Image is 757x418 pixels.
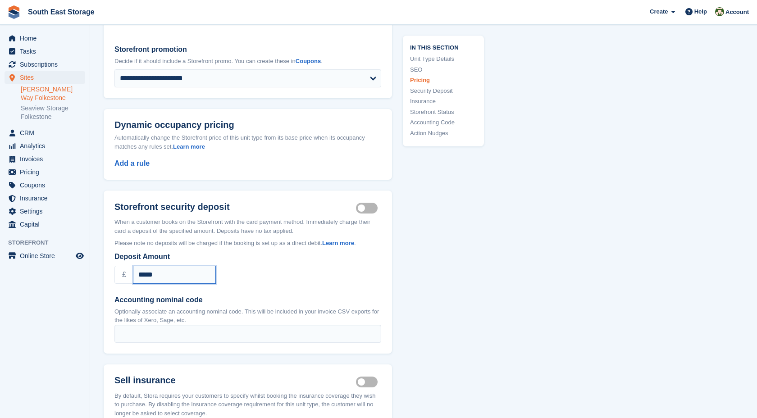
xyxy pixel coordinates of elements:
a: Add a rule [114,159,150,167]
span: Sites [20,71,74,84]
a: menu [5,140,85,152]
span: Help [694,7,707,16]
span: Tasks [20,45,74,58]
a: menu [5,58,85,71]
img: Anna Paskhin [715,7,724,16]
span: Create [650,7,668,16]
label: Accounting nominal code [114,295,381,305]
label: Insurance coverage required [356,381,381,382]
a: Unit Type Details [410,55,477,64]
p: Optionally associate an accounting nominal code. This will be included in your invoice CSV export... [114,307,381,325]
span: Online Store [20,250,74,262]
span: Dynamic occupancy pricing [114,120,234,130]
a: Pricing [410,76,477,85]
a: menu [5,71,85,84]
img: stora-icon-8386f47178a22dfd0bd8f6a31ec36ba5ce8667c1dd55bd0f319d3a0aa187defe.svg [7,5,21,19]
a: Coupons [296,58,321,64]
a: SEO [410,65,477,74]
span: Insurance [20,192,74,204]
a: Security Deposit [410,86,477,95]
a: Storefront Status [410,107,477,116]
a: menu [5,45,85,58]
h2: Sell insurance [114,375,356,386]
a: Learn more [173,143,205,150]
div: Automatically change the Storefront price of this unit type from its base price when its occupanc... [114,133,381,151]
a: menu [5,166,85,178]
span: Invoices [20,153,74,165]
a: menu [5,250,85,262]
a: Accounting Code [410,118,477,127]
span: Settings [20,205,74,218]
span: Analytics [20,140,74,152]
span: Account [725,8,749,17]
a: menu [5,32,85,45]
a: menu [5,192,85,204]
label: Security deposit on [356,208,381,209]
label: Deposit Amount [114,251,381,262]
a: Seaview Storage Folkestone [21,104,85,121]
p: When a customer books on the Storefront with the card payment method. Immediately charge their ca... [114,218,381,235]
a: menu [5,218,85,231]
a: menu [5,127,85,139]
p: Decide if it should include a Storefront promo. You can create these in . [114,57,381,66]
a: South East Storage [24,5,98,19]
span: Storefront [8,238,90,247]
div: By default, Stora requires your customers to specify whilst booking the insurance coverage they w... [114,391,381,418]
span: Pricing [20,166,74,178]
a: Action Nudges [410,128,477,137]
a: menu [5,179,85,191]
span: CRM [20,127,74,139]
h2: Storefront security deposit [114,201,356,212]
a: Preview store [74,250,85,261]
a: menu [5,153,85,165]
p: Please note no deposits will be charged if the booking is set up as a direct debit. . [114,239,381,248]
a: Learn more [322,240,354,246]
span: Capital [20,218,74,231]
span: In this section [410,42,477,51]
a: [PERSON_NAME] Way Folkestone [21,85,85,102]
label: Storefront promotion [114,44,381,55]
span: Home [20,32,74,45]
a: menu [5,205,85,218]
a: Insurance [410,97,477,106]
span: Subscriptions [20,58,74,71]
span: Coupons [20,179,74,191]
